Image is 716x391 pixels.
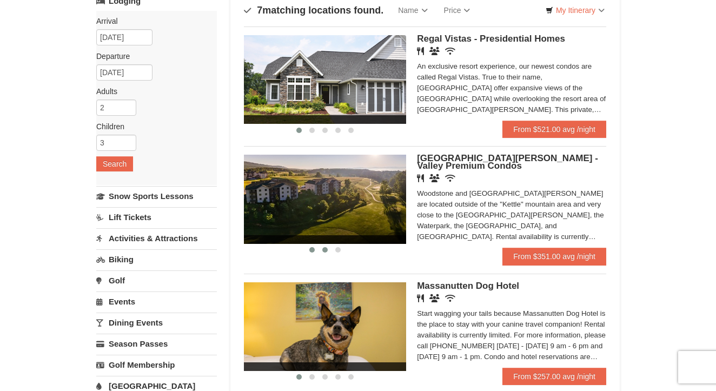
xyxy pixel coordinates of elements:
[417,294,424,302] i: Restaurant
[417,61,606,115] div: An exclusive resort experience, our newest condos are called Regal Vistas. True to their name, [G...
[445,294,455,302] i: Wireless Internet (free)
[502,368,606,385] a: From $257.00 avg /night
[244,5,383,16] h4: matching locations found.
[417,188,606,242] div: Woodstone and [GEOGRAPHIC_DATA][PERSON_NAME] are located outside of the "Kettle" mountain area an...
[429,47,440,55] i: Banquet Facilities
[96,86,209,97] label: Adults
[96,249,217,269] a: Biking
[445,47,455,55] i: Wireless Internet (free)
[96,291,217,312] a: Events
[429,174,440,182] i: Banquet Facilities
[96,270,217,290] a: Golf
[417,34,565,44] span: Regal Vistas - Presidential Homes
[96,334,217,354] a: Season Passes
[96,355,217,375] a: Golf Membership
[417,174,424,182] i: Restaurant
[96,186,217,206] a: Snow Sports Lessons
[257,5,262,16] span: 7
[417,281,519,291] span: Massanutten Dog Hotel
[96,228,217,248] a: Activities & Attractions
[417,308,606,362] div: Start wagging your tails because Massanutten Dog Hotel is the place to stay with your canine trav...
[417,153,598,171] span: [GEOGRAPHIC_DATA][PERSON_NAME] - Valley Premium Condos
[417,47,424,55] i: Restaurant
[502,121,606,138] a: From $521.00 avg /night
[96,207,217,227] a: Lift Tickets
[429,294,440,302] i: Banquet Facilities
[96,51,209,62] label: Departure
[445,174,455,182] i: Wireless Internet (free)
[96,16,209,26] label: Arrival
[96,156,133,171] button: Search
[539,2,612,18] a: My Itinerary
[502,248,606,265] a: From $351.00 avg /night
[96,121,209,132] label: Children
[96,313,217,333] a: Dining Events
